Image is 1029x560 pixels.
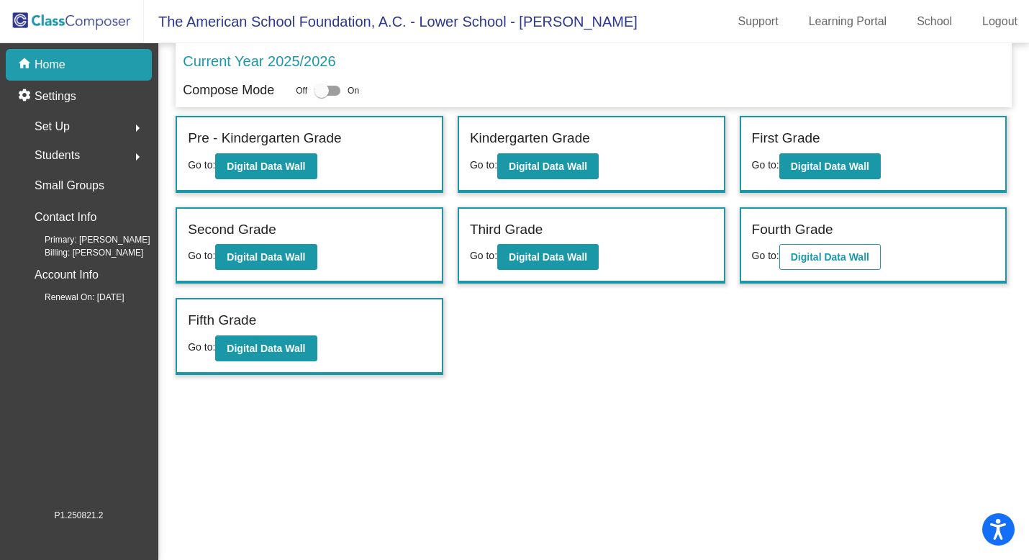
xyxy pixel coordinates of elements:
[348,84,359,97] span: On
[752,128,820,149] label: First Grade
[22,291,124,304] span: Renewal On: [DATE]
[35,88,76,105] p: Settings
[797,10,899,33] a: Learning Portal
[470,128,590,149] label: Kindergarten Grade
[22,233,150,246] span: Primary: [PERSON_NAME]
[497,244,599,270] button: Digital Data Wall
[227,161,305,172] b: Digital Data Wall
[752,250,779,261] span: Go to:
[470,220,543,240] label: Third Grade
[35,176,104,196] p: Small Groups
[188,341,215,353] span: Go to:
[791,251,869,263] b: Digital Data Wall
[188,128,341,149] label: Pre - Kindergarten Grade
[752,220,833,240] label: Fourth Grade
[188,250,215,261] span: Go to:
[35,117,70,137] span: Set Up
[129,119,146,137] mat-icon: arrow_right
[779,153,881,179] button: Digital Data Wall
[35,265,99,285] p: Account Info
[183,50,335,72] p: Current Year 2025/2026
[227,251,305,263] b: Digital Data Wall
[509,161,587,172] b: Digital Data Wall
[215,244,317,270] button: Digital Data Wall
[752,159,779,171] span: Go to:
[144,10,638,33] span: The American School Foundation, A.C. - Lower School - [PERSON_NAME]
[17,88,35,105] mat-icon: settings
[35,207,96,227] p: Contact Info
[727,10,790,33] a: Support
[188,159,215,171] span: Go to:
[215,335,317,361] button: Digital Data Wall
[905,10,964,33] a: School
[296,84,307,97] span: Off
[183,81,274,100] p: Compose Mode
[188,310,256,331] label: Fifth Grade
[215,153,317,179] button: Digital Data Wall
[188,220,276,240] label: Second Grade
[509,251,587,263] b: Digital Data Wall
[129,148,146,166] mat-icon: arrow_right
[779,244,881,270] button: Digital Data Wall
[227,343,305,354] b: Digital Data Wall
[470,250,497,261] span: Go to:
[35,145,80,166] span: Students
[470,159,497,171] span: Go to:
[791,161,869,172] b: Digital Data Wall
[35,56,65,73] p: Home
[22,246,143,259] span: Billing: [PERSON_NAME]
[971,10,1029,33] a: Logout
[497,153,599,179] button: Digital Data Wall
[17,56,35,73] mat-icon: home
